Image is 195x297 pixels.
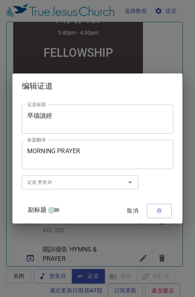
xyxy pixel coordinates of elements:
span: 取消 [124,206,142,216]
button: 取消 [120,204,145,218]
textarea: 早禱讀經 [27,112,168,127]
div: 3:40pm - 4:30pm [46,31,87,37]
span: 存 [153,206,165,216]
div: FELLOWSHIP [32,47,101,61]
button: 存 [147,204,172,218]
span: 副标题 [28,205,47,215]
div: 团契共習 [43,11,90,27]
h2: 编辑证道 [22,80,173,92]
textarea: MORNING PRAYER [27,147,168,162]
button: Open [125,177,136,188]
